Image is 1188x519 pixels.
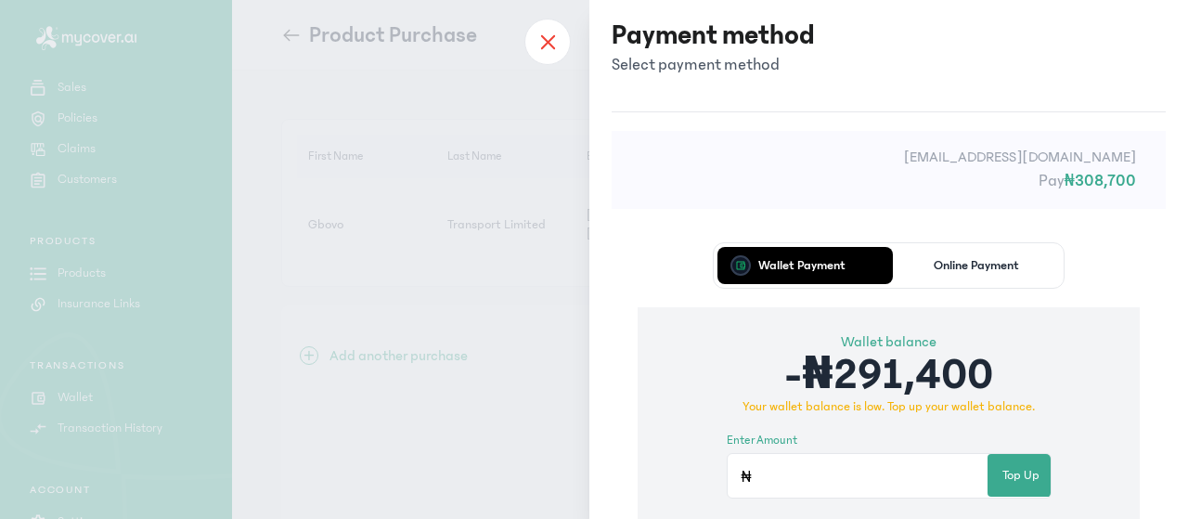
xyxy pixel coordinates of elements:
[641,168,1136,194] p: Pay
[758,259,846,272] p: Wallet Payment
[641,146,1136,168] p: [EMAIL_ADDRESS][DOMAIN_NAME]
[727,432,797,450] label: Enter amount
[612,19,815,52] h3: Payment method
[893,247,1061,284] button: Online Payment
[717,247,885,284] button: Wallet Payment
[934,259,1019,272] p: Online Payment
[612,52,815,78] p: Select payment method
[727,331,1052,353] p: Wallet balance
[1065,172,1136,190] span: ₦308,700
[727,397,1052,417] p: Your wallet balance is low. Top up your wallet balance.
[1002,466,1039,486] span: Top Up
[727,353,1052,397] p: -₦291,400
[988,454,1054,497] button: Top Up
